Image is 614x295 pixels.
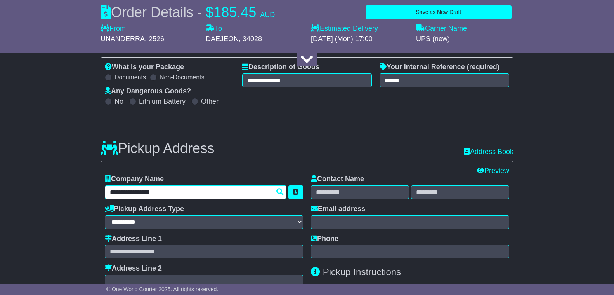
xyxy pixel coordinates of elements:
span: © One World Courier 2025. All rights reserved. [106,286,219,292]
label: Contact Name [311,175,364,183]
div: UPS (new) [416,35,513,44]
label: Company Name [105,175,164,183]
label: Address Line 2 [105,264,162,273]
span: Pickup Instructions [323,267,401,277]
span: DAEJEON [206,35,239,43]
label: Lithium Battery [139,98,186,106]
label: To [206,24,222,33]
label: Description of Goods [242,63,319,72]
span: AUD [260,11,275,19]
div: [DATE] (Mon) 17:00 [311,35,408,44]
label: Estimated Delivery [311,24,408,33]
a: Preview [477,167,509,175]
label: Your Internal Reference (required) [380,63,500,72]
label: Non-Documents [160,73,205,81]
label: Address Line 1 [105,235,162,243]
label: Phone [311,235,338,243]
label: No [114,98,123,106]
div: Order Details - [101,4,275,21]
span: $ [206,4,213,20]
label: Carrier Name [416,24,467,33]
button: Save as New Draft [366,5,512,19]
a: Address Book [464,148,513,156]
label: Other [201,98,219,106]
label: What is your Package [105,63,184,72]
h3: Pickup Address [101,141,214,156]
span: , 34028 [239,35,262,43]
label: Email address [311,205,365,213]
label: Pickup Address Type [105,205,184,213]
span: , 2526 [145,35,164,43]
label: From [101,24,126,33]
label: Any Dangerous Goods? [105,87,191,96]
label: Documents [114,73,146,81]
span: 185.45 [213,4,256,20]
span: UNANDERRA [101,35,145,43]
